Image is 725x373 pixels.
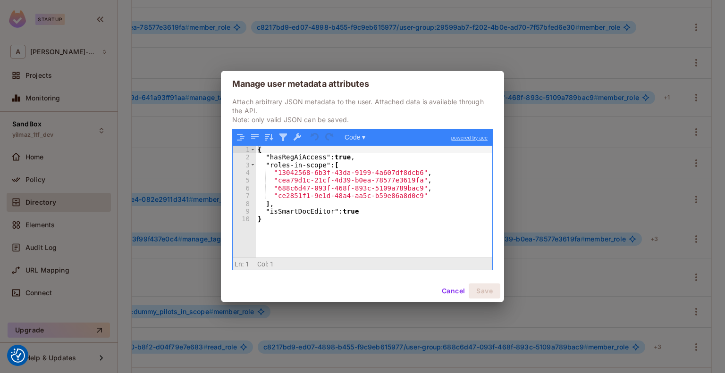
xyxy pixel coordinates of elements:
span: 1 [245,260,249,268]
span: 1 [270,260,274,268]
div: 2 [233,153,256,161]
button: Redo (Ctrl+Shift+Z) [323,131,336,143]
button: Format JSON data, with proper indentation and line feeds (Ctrl+I) [235,131,247,143]
button: Filter, sort, or transform contents [277,131,289,143]
button: Compact JSON data, remove all whitespaces (Ctrl+Shift+I) [249,131,261,143]
button: Repair JSON: fix quotes and escape characters, remove comments and JSONP notation, turn JavaScrip... [291,131,303,143]
div: 7 [233,192,256,199]
img: Revisit consent button [11,348,25,363]
button: Cancel [438,283,469,298]
button: Save [469,283,500,298]
button: Code ▾ [341,131,369,143]
div: 8 [233,200,256,207]
h2: Manage user metadata attributes [221,71,504,97]
a: powered by ace [447,129,492,146]
span: Col: [257,260,269,268]
div: 5 [233,176,256,184]
div: 10 [233,215,256,223]
button: Undo last action (Ctrl+Z) [309,131,321,143]
p: Attach arbitrary JSON metadata to the user. Attached data is available through the API. Note: onl... [232,97,493,124]
button: Consent Preferences [11,348,25,363]
div: 1 [233,146,256,153]
div: 4 [233,169,256,176]
button: Sort contents [263,131,275,143]
span: Ln: [235,260,244,268]
div: 3 [233,161,256,169]
div: 9 [233,207,256,215]
div: 6 [233,184,256,192]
